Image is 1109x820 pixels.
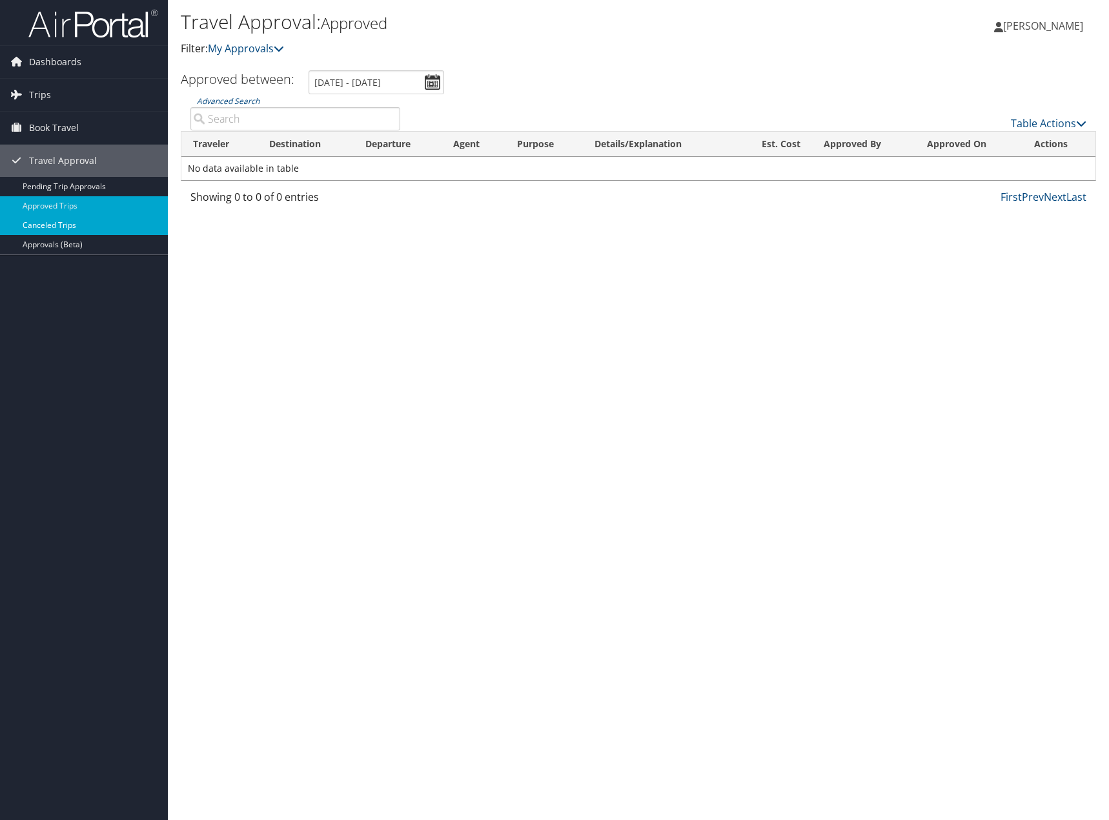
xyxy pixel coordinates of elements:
[181,70,294,88] h3: Approved between:
[1022,190,1044,204] a: Prev
[994,6,1096,45] a: [PERSON_NAME]
[258,132,354,157] th: Destination: activate to sort column ascending
[354,132,442,157] th: Departure: activate to sort column ascending
[442,132,505,157] th: Agent
[190,189,400,211] div: Showing 0 to 0 of 0 entries
[28,8,158,39] img: airportal-logo.png
[740,132,812,157] th: Est. Cost: activate to sort column ascending
[181,157,1095,180] td: No data available in table
[505,132,582,157] th: Purpose
[321,12,387,34] small: Approved
[1044,190,1066,204] a: Next
[29,46,81,78] span: Dashboards
[181,8,791,36] h1: Travel Approval:
[181,132,258,157] th: Traveler: activate to sort column ascending
[1001,190,1022,204] a: First
[29,79,51,111] span: Trips
[915,132,1023,157] th: Approved On: activate to sort column ascending
[1011,116,1086,130] a: Table Actions
[181,41,791,57] p: Filter:
[197,96,259,107] a: Advanced Search
[309,70,444,94] input: [DATE] - [DATE]
[583,132,740,157] th: Details/Explanation
[812,132,916,157] th: Approved By: activate to sort column ascending
[1003,19,1083,33] span: [PERSON_NAME]
[190,107,400,130] input: Advanced Search
[208,41,284,56] a: My Approvals
[29,145,97,177] span: Travel Approval
[1023,132,1095,157] th: Actions
[1066,190,1086,204] a: Last
[29,112,79,144] span: Book Travel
